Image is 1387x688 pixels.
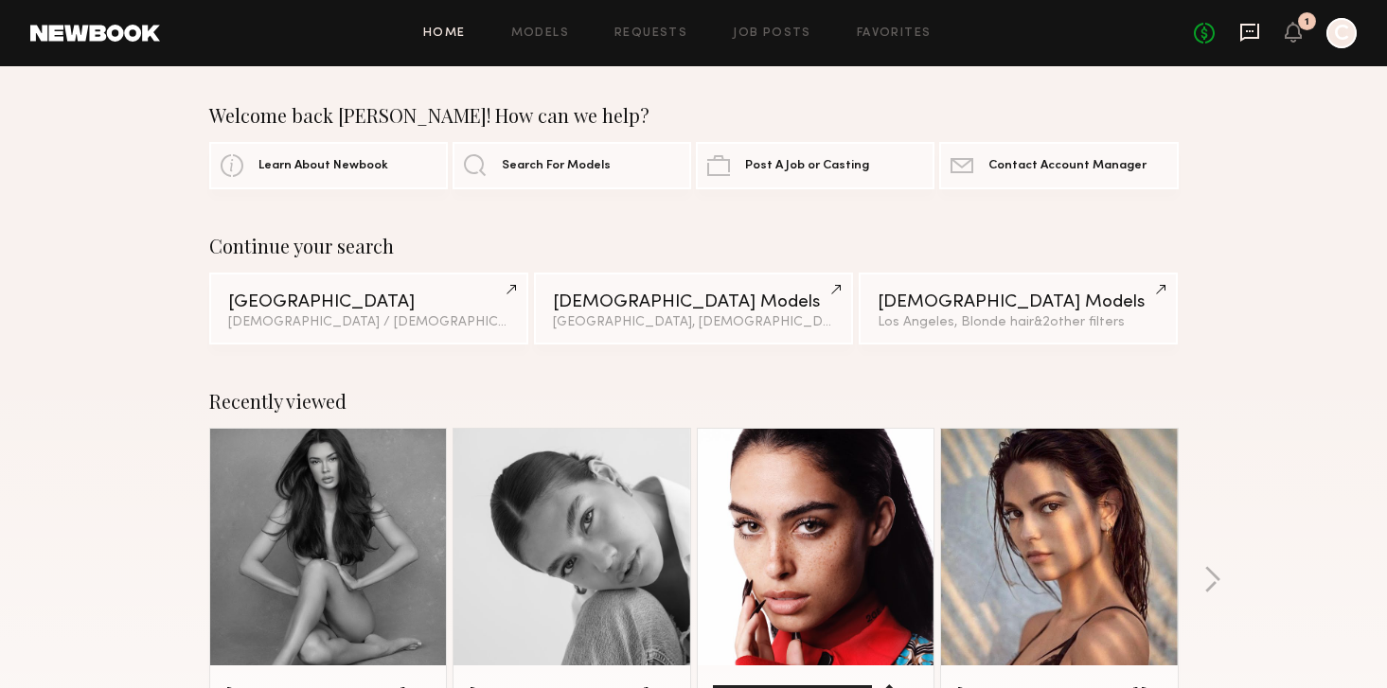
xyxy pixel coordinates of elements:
[878,293,1159,311] div: [DEMOGRAPHIC_DATA] Models
[1326,18,1357,48] a: C
[696,142,934,189] a: Post A Job or Casting
[859,273,1178,344] a: [DEMOGRAPHIC_DATA] ModelsLos Angeles, Blonde hair&2other filters
[878,316,1159,329] div: Los Angeles, Blonde hair
[733,27,811,40] a: Job Posts
[534,273,853,344] a: [DEMOGRAPHIC_DATA] Models[GEOGRAPHIC_DATA], [DEMOGRAPHIC_DATA] / [DEMOGRAPHIC_DATA]
[209,235,1179,257] div: Continue your search
[209,142,448,189] a: Learn About Newbook
[423,27,466,40] a: Home
[553,293,834,311] div: [DEMOGRAPHIC_DATA] Models
[1034,316,1125,328] span: & 2 other filter s
[209,390,1179,413] div: Recently viewed
[939,142,1178,189] a: Contact Account Manager
[745,160,869,172] span: Post A Job or Casting
[511,27,569,40] a: Models
[209,273,528,344] a: [GEOGRAPHIC_DATA][DEMOGRAPHIC_DATA] / [DEMOGRAPHIC_DATA]
[553,316,834,329] div: [GEOGRAPHIC_DATA], [DEMOGRAPHIC_DATA] / [DEMOGRAPHIC_DATA]
[988,160,1147,172] span: Contact Account Manager
[258,160,388,172] span: Learn About Newbook
[228,316,509,329] div: [DEMOGRAPHIC_DATA] / [DEMOGRAPHIC_DATA]
[857,27,932,40] a: Favorites
[228,293,509,311] div: [GEOGRAPHIC_DATA]
[1305,17,1309,27] div: 1
[453,142,691,189] a: Search For Models
[209,104,1179,127] div: Welcome back [PERSON_NAME]! How can we help?
[502,160,611,172] span: Search For Models
[614,27,687,40] a: Requests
